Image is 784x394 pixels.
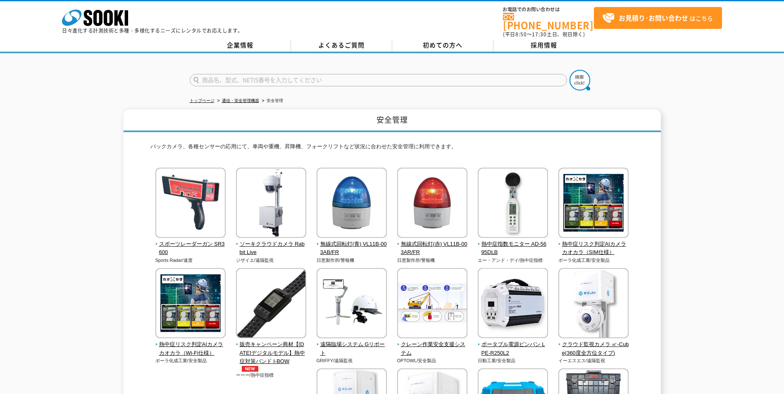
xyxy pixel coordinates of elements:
a: 熱中症リスク判定AIカメラ カオカラ（Wi-Fi仕様） [155,332,226,357]
span: 遠隔臨場システム Gリポート [317,340,387,358]
img: ポータブル電源ピンバン LPE-R250L2 [478,268,548,340]
a: よくあるご質問 [291,39,392,52]
span: 17:30 [532,31,547,38]
p: Sports Radar/速度 [155,257,226,264]
a: クレーン作業安全支援システム [397,332,468,357]
strong: お見積り･お問い合わせ [619,13,688,23]
img: btn_search.png [570,70,590,90]
span: (平日 ～ 土日、祝日除く) [503,31,585,38]
p: 日々進化する計測技術と多種・多様化するニーズにレンタルでお応えします。 [62,28,243,33]
img: クレーン作業安全支援システム [397,268,467,340]
span: 無線式回転灯(青) VL11B-003AB/FR [317,240,387,257]
a: 販売キャンペーン商材【[DATE]デジタルモデル】熱中症対策バンド I-BOWNEW [236,332,307,372]
img: 熱中症リスク判定AIカメラ カオカラ（Wi-Fi仕様） [155,268,226,340]
p: ーーー/熱中症指標 [236,372,307,379]
span: スポーツレーダーガン SR3600 [155,240,226,257]
span: ソーキクラウドカメラ Rabbit Live [236,240,307,257]
span: お電話でのお問い合わせは [503,7,594,12]
p: ポーラ化成工業/安全製品 [558,257,629,264]
p: イーエスエス/遠隔監視 [558,357,629,364]
span: ポータブル電源ピンバン LPE-R250L2 [478,340,548,358]
p: バックカメラ、各種センサーの応用にて、車両や重機、昇降機、フォークリフトなど状況に合わせた安全管理に利用できます。 [150,142,634,155]
span: 販売キャンペーン商材【[DATE]デジタルモデル】熱中症対策バンド I-BOW [236,340,307,372]
span: クラウド監視カメラ ㎥-Cube(360度全方位タイプ) [558,340,629,358]
a: お見積り･お問い合わせはこちら [594,7,722,29]
span: 熱中症リスク判定AIカメラ カオカラ（Wi-Fi仕様） [155,340,226,358]
img: ソーキクラウドカメラ Rabbit Live [236,168,306,240]
a: 熱中症指数モニター AD-5695DLB [478,232,548,257]
img: 熱中症指数モニター AD-5695DLB [478,168,548,240]
img: 販売キャンペーン商材【2025年デジタルモデル】熱中症対策バンド I-BOW [236,268,306,340]
p: 日恵製作所/警報機 [317,257,387,264]
img: 熱中症リスク判定AIカメラ カオカラ（SIM仕様） [558,168,629,240]
span: クレーン作業安全支援システム [397,340,468,358]
a: 熱中症リスク判定AIカメラ カオカラ（SIM仕様） [558,232,629,257]
p: ジザイエ/遠隔監視 [236,257,307,264]
p: 日動工業/安全製品 [478,357,548,364]
a: 遠隔臨場システム Gリポート [317,332,387,357]
p: エー・アンド・デイ/熱中症指標 [478,257,548,264]
a: 採用情報 [493,39,595,52]
span: はこちら [602,12,713,24]
a: ソーキクラウドカメラ Rabbit Live [236,232,307,257]
p: OPTOWL/安全製品 [397,357,468,364]
img: 無線式回転灯(赤) VL11B-003AR/FR [397,168,467,240]
input: 商品名、型式、NETIS番号を入力してください [190,74,567,86]
img: スポーツレーダーガン SR3600 [155,168,226,240]
p: GRIFFY/遠隔監視 [317,357,387,364]
h1: 安全管理 [124,109,661,132]
p: ポーラ化成工業/安全製品 [155,357,226,364]
span: 8:50 [515,31,527,38]
span: 初めての方へ [423,40,462,50]
a: トップページ [190,98,214,103]
a: 無線式回転灯(赤) VL11B-003AR/FR [397,232,468,257]
img: NEW [240,366,260,372]
span: 熱中症指数モニター AD-5695DLB [478,240,548,257]
span: 無線式回転灯(赤) VL11B-003AR/FR [397,240,468,257]
p: 日恵製作所/警報機 [397,257,468,264]
span: 熱中症リスク判定AIカメラ カオカラ（SIM仕様） [558,240,629,257]
a: ポータブル電源ピンバン LPE-R250L2 [478,332,548,357]
li: 安全管理 [260,97,283,105]
a: [PHONE_NUMBER] [503,13,594,30]
img: クラウド監視カメラ ㎥-Cube(360度全方位タイプ) [558,268,629,340]
img: 無線式回転灯(青) VL11B-003AB/FR [317,168,387,240]
a: スポーツレーダーガン SR3600 [155,232,226,257]
a: 企業情報 [190,39,291,52]
img: 遠隔臨場システム Gリポート [317,268,387,340]
a: 通信・安全管理機器 [222,98,259,103]
a: 無線式回転灯(青) VL11B-003AB/FR [317,232,387,257]
a: クラウド監視カメラ ㎥-Cube(360度全方位タイプ) [558,332,629,357]
a: 初めての方へ [392,39,493,52]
